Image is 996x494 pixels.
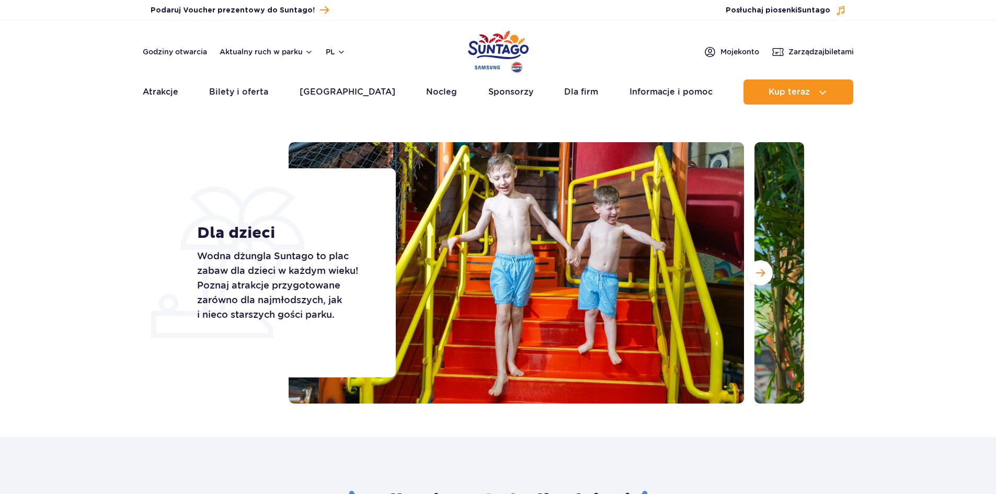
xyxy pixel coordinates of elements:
[769,87,810,97] span: Kup teraz
[151,3,329,17] a: Podaruj Voucher prezentowy do Suntago!
[743,79,853,105] button: Kup teraz
[143,47,207,57] a: Godziny otwarcia
[772,45,854,58] a: Zarządzajbiletami
[726,5,846,16] button: Posłuchaj piosenkiSuntago
[788,47,854,57] span: Zarządzaj biletami
[720,47,759,57] span: Moje konto
[468,26,529,74] a: Park of Poland
[748,260,773,285] button: Następny slajd
[488,79,533,105] a: Sponsorzy
[143,79,178,105] a: Atrakcje
[197,224,372,243] h1: Dla dzieci
[726,5,830,16] span: Posłuchaj piosenki
[326,47,346,57] button: pl
[426,79,457,105] a: Nocleg
[704,45,759,58] a: Mojekonto
[197,249,372,322] p: Wodna dżungla Suntago to plac zabaw dla dzieci w każdym wieku! Poznaj atrakcje przygotowane zarów...
[300,79,395,105] a: [GEOGRAPHIC_DATA]
[289,142,744,404] img: Dwaj uśmiechnięci chłopcy schodzący po kolorowych schodach zjeżdżalni w Suntago
[151,5,315,16] span: Podaruj Voucher prezentowy do Suntago!
[220,48,313,56] button: Aktualny ruch w parku
[797,7,830,14] span: Suntago
[564,79,598,105] a: Dla firm
[209,79,268,105] a: Bilety i oferta
[629,79,713,105] a: Informacje i pomoc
